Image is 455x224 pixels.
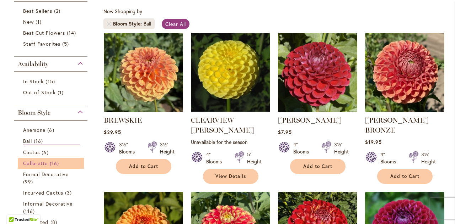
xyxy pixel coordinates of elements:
[58,89,65,96] span: 1
[203,169,258,184] a: View Details
[165,21,186,27] span: Clear All
[23,178,35,185] span: 99
[23,200,80,215] a: Informal Decorative 116
[191,116,254,134] a: CLEARVIEW [PERSON_NAME]
[113,20,144,27] span: Bloom Style
[62,40,71,47] span: 5
[144,20,151,27] div: Ball
[104,116,142,124] a: BREWSKIE
[278,129,292,135] span: $7.95
[54,7,62,15] span: 2
[47,126,56,134] span: 6
[129,163,158,169] span: Add to Cart
[104,33,183,112] img: BREWSKIE
[23,29,65,36] span: Best Cut Flowers
[23,7,52,14] span: Best Sellers
[278,33,357,112] img: CORNEL
[23,189,80,196] a: Incurved Cactus 3
[365,107,444,113] a: CORNEL BRONZE
[23,78,80,85] a: In Stock 15
[23,159,80,167] a: Collarette 16
[23,18,80,26] a: New
[191,139,270,145] p: Unavailable for the season
[290,159,346,174] button: Add to Cart
[23,170,80,185] a: Formal Decorative 99
[23,149,80,156] a: Cactus 6
[278,116,341,124] a: [PERSON_NAME]
[23,40,80,47] a: Staff Favorites
[23,171,69,178] span: Formal Decorative
[5,199,25,219] iframe: Launch Accessibility Center
[377,169,433,184] button: Add to Cart
[365,33,444,112] img: CORNEL BRONZE
[67,29,78,37] span: 14
[42,149,50,156] span: 6
[119,141,139,155] div: 3½" Blooms
[107,22,111,26] a: Remove Bloom Style Ball
[421,151,436,165] div: 3½' Height
[116,159,171,174] button: Add to Cart
[23,189,63,196] span: Incurved Cactus
[23,137,80,145] a: Ball 16
[191,107,270,113] a: CLEARVIEW DANIEL
[104,129,121,135] span: $29.95
[23,78,44,85] span: In Stock
[334,141,349,155] div: 3½' Height
[215,173,246,179] span: View Details
[65,189,74,196] span: 3
[23,138,32,144] span: Ball
[23,89,80,96] a: Out of Stock 1
[23,160,48,167] span: Collarette
[293,141,313,155] div: 4" Blooms
[247,151,262,165] div: 5' Height
[18,60,48,68] span: Availability
[18,109,50,117] span: Bloom Style
[365,139,382,145] span: $19.95
[23,40,60,47] span: Staff Favorites
[23,7,80,15] a: Best Sellers
[160,141,175,155] div: 3½' Height
[36,18,43,26] span: 1
[104,107,183,113] a: BREWSKIE
[303,163,332,169] span: Add to Cart
[390,173,419,179] span: Add to Cart
[380,151,400,165] div: 4" Blooms
[45,78,57,85] span: 15
[23,18,34,25] span: New
[23,89,56,96] span: Out of Stock
[206,151,226,165] div: 4" Blooms
[365,116,428,134] a: [PERSON_NAME] BRONZE
[23,200,73,207] span: Informal Decorative
[50,159,61,167] span: 16
[23,149,40,156] span: Cactus
[103,8,142,15] span: Now Shopping by
[191,33,270,112] img: CLEARVIEW DANIEL
[34,137,45,145] span: 16
[23,127,45,133] span: Anemone
[162,19,190,29] a: Clear All
[278,107,357,113] a: CORNEL
[23,126,80,134] a: Anemone 6
[23,207,37,215] span: 116
[23,29,80,37] a: Best Cut Flowers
